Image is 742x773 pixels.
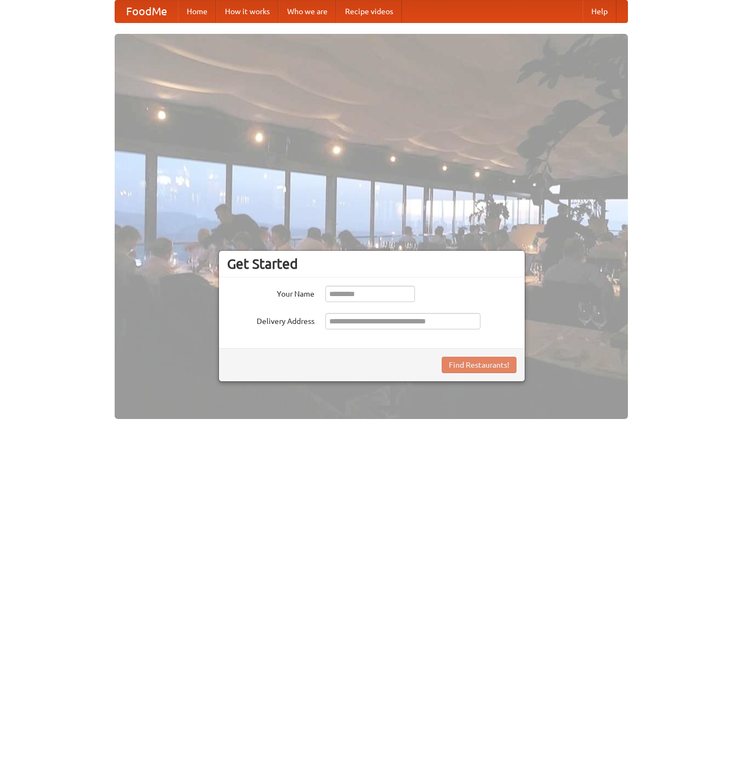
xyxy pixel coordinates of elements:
[227,313,314,327] label: Delivery Address
[336,1,402,22] a: Recipe videos
[442,357,517,373] button: Find Restaurants!
[227,256,517,272] h3: Get Started
[278,1,336,22] a: Who we are
[583,1,616,22] a: Help
[227,286,314,299] label: Your Name
[178,1,216,22] a: Home
[115,1,178,22] a: FoodMe
[216,1,278,22] a: How it works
